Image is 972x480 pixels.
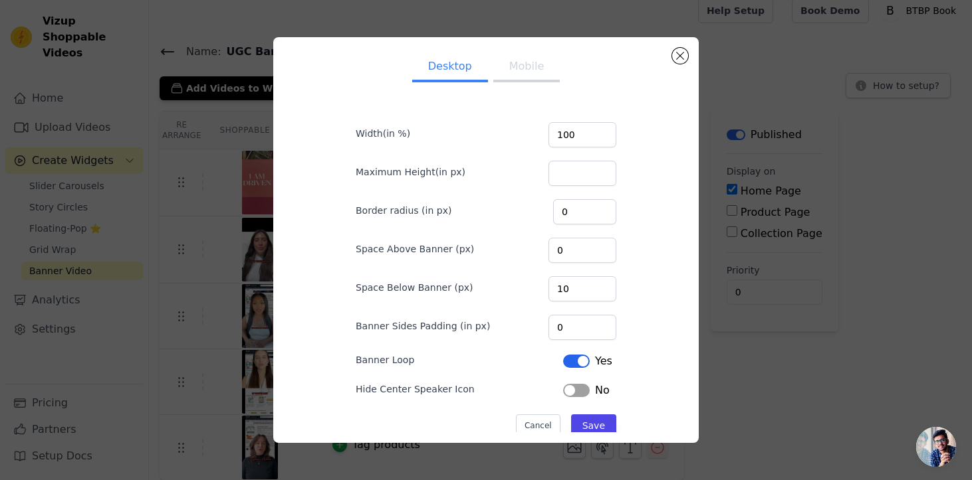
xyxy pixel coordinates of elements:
a: Open chat [916,427,956,467]
button: Cancel [516,414,560,437]
label: Width(in %) [356,127,410,140]
button: Mobile [493,53,560,82]
label: Banner Sides Padding (in px) [356,319,490,333]
label: Hide Center Speaker Icon [356,382,475,396]
label: Banner Loop [356,353,414,366]
span: Yes [595,353,612,369]
label: Space Below Banner (px) [356,281,473,294]
button: Desktop [412,53,488,82]
button: Save [571,414,616,437]
label: Space Above Banner (px) [356,242,474,256]
label: Maximum Height(in px) [356,165,465,179]
label: Border radius (in px) [356,204,451,217]
button: Close modal [672,48,688,64]
span: No [595,382,610,398]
